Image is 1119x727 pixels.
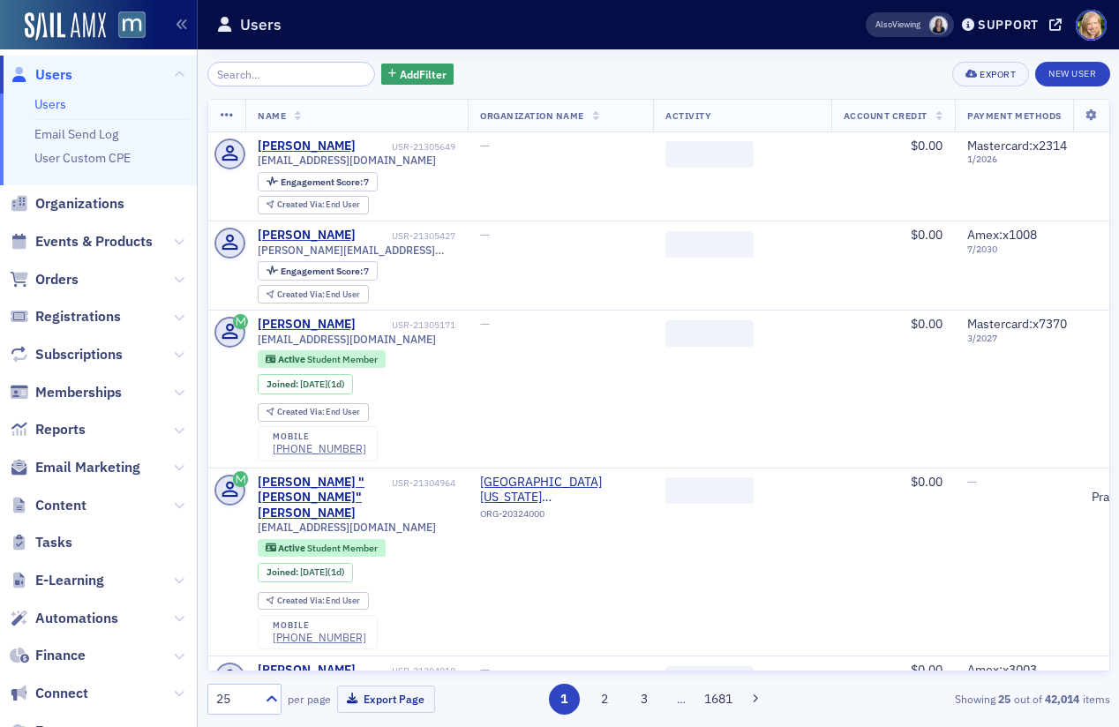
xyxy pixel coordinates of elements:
[35,571,104,590] span: E-Learning
[10,420,86,439] a: Reports
[10,383,122,402] a: Memberships
[669,691,694,707] span: …
[277,200,361,210] div: End User
[629,684,660,715] button: 3
[240,14,282,35] h1: Users
[258,403,369,422] div: Created Via: End User
[10,270,79,289] a: Orders
[967,316,1067,332] span: Mastercard : x7370
[258,333,436,346] span: [EMAIL_ADDRESS][DOMAIN_NAME]
[875,19,920,31] span: Viewing
[258,663,356,678] a: [PERSON_NAME]
[281,265,364,277] span: Engagement Score :
[359,230,456,242] div: USR-21305427
[549,684,580,715] button: 1
[665,666,754,693] span: ‌
[967,662,1037,678] span: Amex : x3003
[911,227,943,243] span: $0.00
[10,684,88,703] a: Connect
[258,317,356,333] a: [PERSON_NAME]
[35,307,121,326] span: Registrations
[967,333,1067,344] span: 3 / 2027
[995,691,1014,707] strong: 25
[307,353,378,365] span: Student Member
[258,139,356,154] a: [PERSON_NAME]
[300,378,327,390] span: [DATE]
[911,662,943,678] span: $0.00
[273,631,366,644] a: [PHONE_NUMBER]
[967,227,1037,243] span: Amex : x1008
[258,563,353,582] div: Joined: 2025-09-13 00:00:00
[35,383,122,402] span: Memberships
[911,316,943,332] span: $0.00
[665,231,754,258] span: ‌
[277,199,327,210] span: Created Via :
[288,691,331,707] label: per page
[258,196,369,214] div: Created Via: End User
[300,566,327,578] span: [DATE]
[266,542,378,553] a: Active Student Member
[34,150,131,166] a: User Custom CPE
[277,596,361,606] div: End User
[258,172,378,191] div: Engagement Score: 7
[10,571,104,590] a: E-Learning
[258,374,353,393] div: Joined: 2025-09-13 00:00:00
[822,691,1110,707] div: Showing out of items
[35,270,79,289] span: Orders
[258,261,378,281] div: Engagement Score: 7
[25,12,106,41] img: SailAMX
[10,609,118,628] a: Automations
[381,64,454,86] button: AddFilter
[392,477,455,489] div: USR-21304964
[35,194,124,214] span: Organizations
[10,458,140,477] a: Email Marketing
[10,345,123,364] a: Subscriptions
[665,320,754,347] span: ‌
[480,662,490,678] span: —
[307,542,378,554] span: Student Member
[10,307,121,326] a: Registrations
[10,533,72,552] a: Tasks
[258,521,436,534] span: [EMAIL_ADDRESS][DOMAIN_NAME]
[281,176,364,188] span: Engagement Score :
[258,350,386,368] div: Active: Active: Student Member
[266,354,378,365] a: Active Student Member
[952,62,1029,86] button: Export
[35,420,86,439] span: Reports
[35,496,86,515] span: Content
[359,141,456,153] div: USR-21305649
[967,474,977,490] span: —
[277,290,361,300] div: End User
[967,109,1062,122] span: Payment Methods
[267,566,300,578] span: Joined :
[278,353,307,365] span: Active
[480,475,641,506] span: University of Maryland Global Campus (Adelphi, MD)
[267,378,300,390] span: Joined :
[10,496,86,515] a: Content
[967,244,1067,255] span: 7 / 2030
[273,431,366,442] div: mobile
[1042,691,1083,707] strong: 42,014
[273,442,366,455] div: [PHONE_NUMBER]
[665,477,754,504] span: ‌
[258,592,369,611] div: Created Via: End User
[703,684,734,715] button: 1681
[34,126,118,142] a: Email Send Log
[106,11,146,41] a: View Homepage
[277,408,361,417] div: End User
[258,228,356,244] a: [PERSON_NAME]
[277,289,327,300] span: Created Via :
[10,232,153,251] a: Events & Products
[359,665,456,677] div: USR-21304819
[258,475,389,521] a: [PERSON_NAME] "[PERSON_NAME]" [PERSON_NAME]
[480,508,641,526] div: ORG-20324000
[480,138,490,154] span: —
[35,533,72,552] span: Tasks
[359,319,456,331] div: USR-21305171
